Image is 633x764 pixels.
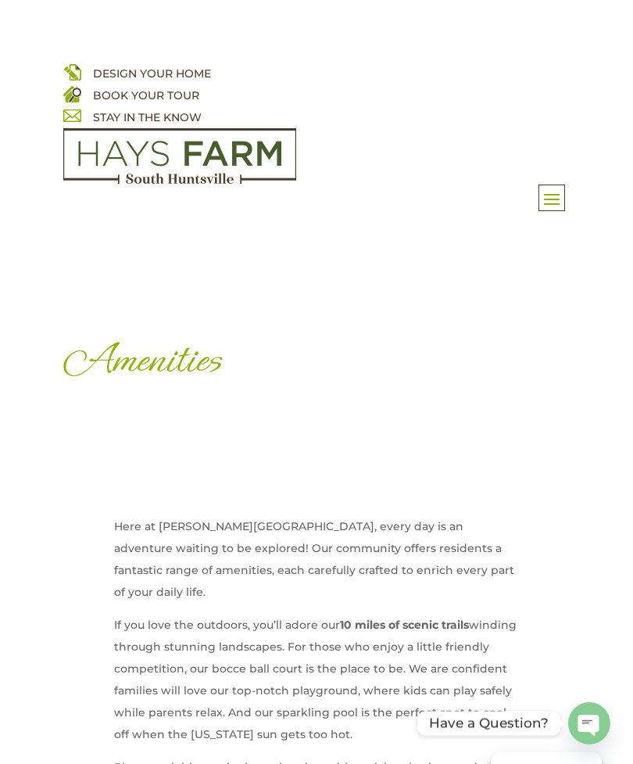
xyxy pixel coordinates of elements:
a: DESIGN YOUR HOME [93,66,211,81]
a: BOOK YOUR TOUR [93,88,199,102]
img: design your home [63,63,81,81]
a: STAY IN THE KNOW [93,110,202,124]
h1: Amenities [63,336,570,390]
p: Here at [PERSON_NAME][GEOGRAPHIC_DATA], every day is an adventure waiting to be explored! Our com... [114,515,519,614]
strong: 10 miles of scenic trails [340,618,469,632]
img: book your home tour [63,84,81,102]
img: Logo [63,128,296,185]
p: If you love the outdoors, you’ll adore our winding through stunning landscapes. For those who enj... [114,614,519,756]
a: hays farm homes huntsville development [63,174,296,188]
